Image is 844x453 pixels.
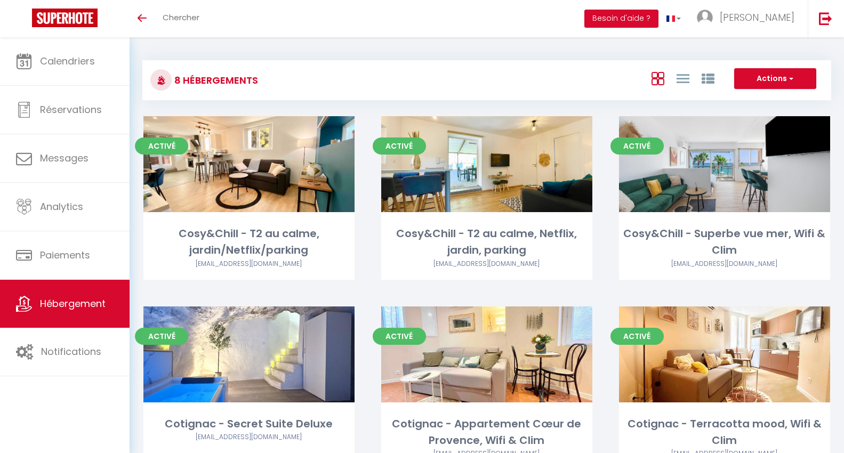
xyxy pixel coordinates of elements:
a: Vue en Liste [677,69,689,87]
span: Activé [373,137,426,155]
a: Vue en Box [652,69,664,87]
span: Activé [610,328,664,345]
div: Cotignac - Terracotta mood, Wifi & Clim [619,416,830,449]
button: Actions [734,68,816,90]
span: Messages [40,151,89,165]
span: [PERSON_NAME] [720,11,794,24]
img: ... [697,10,713,26]
a: Vue par Groupe [702,69,714,87]
button: Besoin d'aide ? [584,10,658,28]
span: Activé [135,137,188,155]
div: Cotignac - Secret Suite Deluxe [143,416,355,432]
span: Paiements [40,248,90,262]
span: Calendriers [40,54,95,68]
span: Hébergement [40,297,106,310]
span: Activé [135,328,188,345]
span: Notifications [41,345,101,358]
div: Airbnb [619,259,830,269]
h3: 8 Hébergements [172,68,258,92]
span: Activé [610,137,664,155]
div: Airbnb [143,432,355,442]
div: Airbnb [381,259,592,269]
div: Cotignac - Appartement Cœur de Provence, Wifi & Clim [381,416,592,449]
img: Super Booking [32,9,98,27]
div: Cosy&Chill - Superbe vue mer, Wifi & Clim [619,225,830,259]
div: Airbnb [143,259,355,269]
img: logout [819,12,832,25]
span: Activé [373,328,426,345]
div: Cosy&Chill - T2 au calme, jardin/Netflix/parking [143,225,355,259]
span: Chercher [163,12,199,23]
div: Cosy&Chill - T2 au calme, Netflix, jardin, parking [381,225,592,259]
span: Réservations [40,103,102,116]
span: Analytics [40,200,83,213]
